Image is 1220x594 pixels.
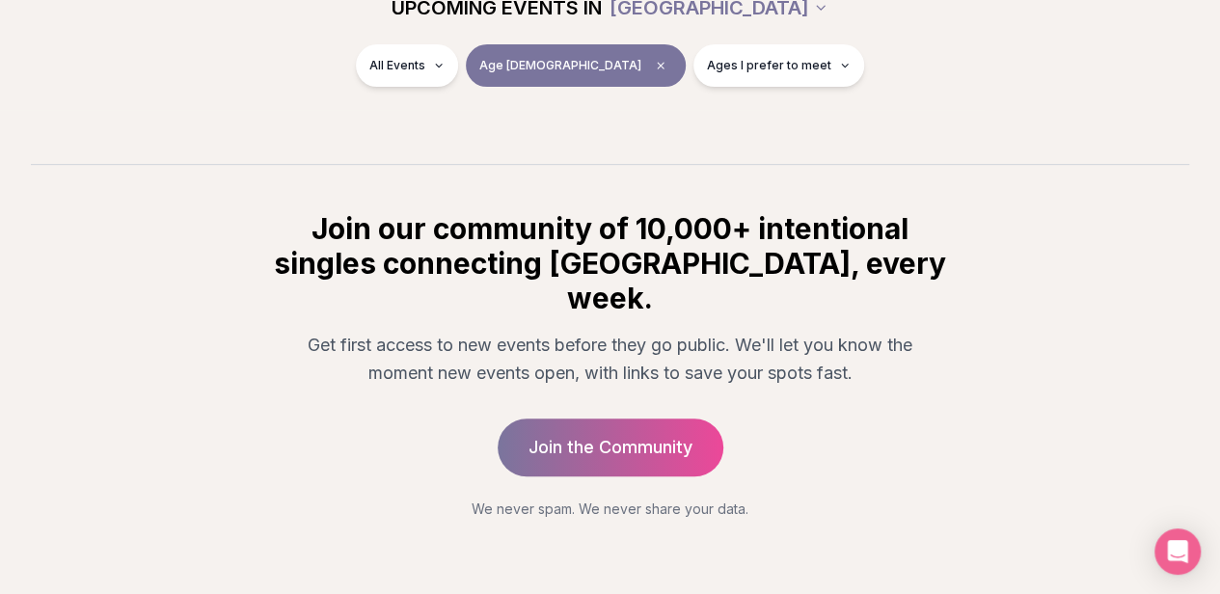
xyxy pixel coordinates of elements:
[369,58,425,73] span: All Events
[693,44,864,87] button: Ages I prefer to meet
[479,58,641,73] span: Age [DEMOGRAPHIC_DATA]
[649,54,672,77] span: Clear age
[1154,528,1201,575] div: Open Intercom Messenger
[707,58,831,73] span: Ages I prefer to meet
[498,418,723,476] a: Join the Community
[271,499,950,519] p: We never spam. We never share your data.
[271,211,950,315] h2: Join our community of 10,000+ intentional singles connecting [GEOGRAPHIC_DATA], every week.
[356,44,458,87] button: All Events
[286,331,935,388] p: Get first access to new events before they go public. We'll let you know the moment new events op...
[466,44,686,87] button: Age [DEMOGRAPHIC_DATA]Clear age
